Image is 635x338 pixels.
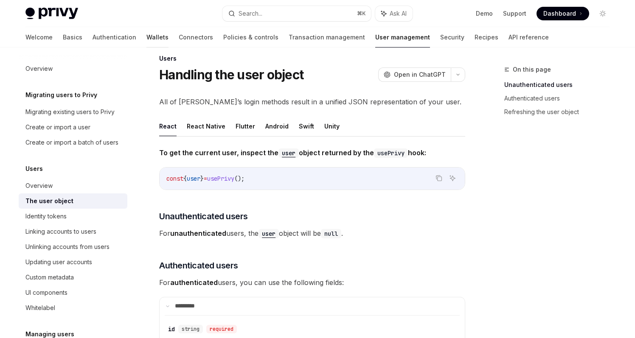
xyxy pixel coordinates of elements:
[25,211,67,221] div: Identity tokens
[159,96,465,108] span: All of [PERSON_NAME]’s login methods result in a unified JSON representation of your user.
[299,116,314,136] button: Swift
[19,300,127,316] a: Whitelabel
[239,8,262,19] div: Search...
[63,27,82,47] a: Basics
[447,173,458,184] button: Ask AI
[394,70,446,79] span: Open in ChatGPT
[25,122,90,132] div: Create or import a user
[223,27,278,47] a: Policies & controls
[509,27,549,47] a: API reference
[159,260,238,271] span: Authenticated users
[503,9,526,18] a: Support
[321,229,341,238] code: null
[25,90,97,100] h5: Migrating users to Privy
[204,175,207,182] span: =
[375,27,430,47] a: User management
[25,137,118,148] div: Create or import a batch of users
[543,9,576,18] span: Dashboard
[357,10,366,17] span: ⌘ K
[159,54,465,63] div: Users
[207,175,234,182] span: usePrivy
[25,107,115,117] div: Migrating existing users to Privy
[170,229,226,237] strong: unauthenticated
[258,229,279,237] a: user
[504,105,616,119] a: Refreshing the user object
[159,277,465,288] span: For users, you can use the following fields:
[440,27,464,47] a: Security
[433,173,444,184] button: Copy the contents from the code block
[19,61,127,76] a: Overview
[19,104,127,120] a: Migrating existing users to Privy
[25,272,74,282] div: Custom metadata
[19,239,127,254] a: Unlinking accounts from users
[374,148,408,158] code: usePrivy
[159,148,426,157] strong: To get the current user, inspect the object returned by the hook:
[25,164,43,174] h5: Users
[93,27,136,47] a: Authentication
[222,6,371,21] button: Search...⌘K
[182,326,199,332] span: string
[168,325,175,333] div: id
[289,27,365,47] a: Transaction management
[236,116,255,136] button: Flutter
[324,116,340,136] button: Unity
[375,6,413,21] button: Ask AI
[475,27,498,47] a: Recipes
[159,116,177,136] button: React
[596,7,610,20] button: Toggle dark mode
[19,135,127,150] a: Create or import a batch of users
[234,175,244,182] span: ();
[19,254,127,270] a: Updating user accounts
[19,193,127,209] a: The user object
[170,278,218,287] strong: authenticated
[25,288,67,298] div: UI components
[146,27,169,47] a: Wallets
[504,78,616,92] a: Unauthenticated users
[19,270,127,285] a: Custom metadata
[159,227,465,239] span: For users, the object will be .
[25,226,96,237] div: Linking accounts to users
[278,148,299,157] a: user
[187,116,225,136] button: React Native
[25,64,53,74] div: Overview
[25,27,53,47] a: Welcome
[179,27,213,47] a: Connectors
[513,64,551,75] span: On this page
[25,257,92,267] div: Updating user accounts
[159,210,248,222] span: Unauthenticated users
[390,9,407,18] span: Ask AI
[278,148,299,158] code: user
[166,175,183,182] span: const
[265,116,289,136] button: Android
[25,303,55,313] div: Whitelabel
[187,175,200,182] span: user
[206,325,237,333] div: required
[19,209,127,224] a: Identity tokens
[19,285,127,300] a: UI components
[25,242,110,252] div: Unlinking accounts from users
[476,9,493,18] a: Demo
[200,175,204,182] span: }
[537,7,589,20] a: Dashboard
[378,67,451,82] button: Open in ChatGPT
[25,181,53,191] div: Overview
[19,120,127,135] a: Create or import a user
[25,196,73,206] div: The user object
[25,8,78,20] img: light logo
[504,92,616,105] a: Authenticated users
[183,175,187,182] span: {
[19,224,127,239] a: Linking accounts to users
[258,229,279,238] code: user
[19,178,127,193] a: Overview
[159,67,303,82] h1: Handling the user object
